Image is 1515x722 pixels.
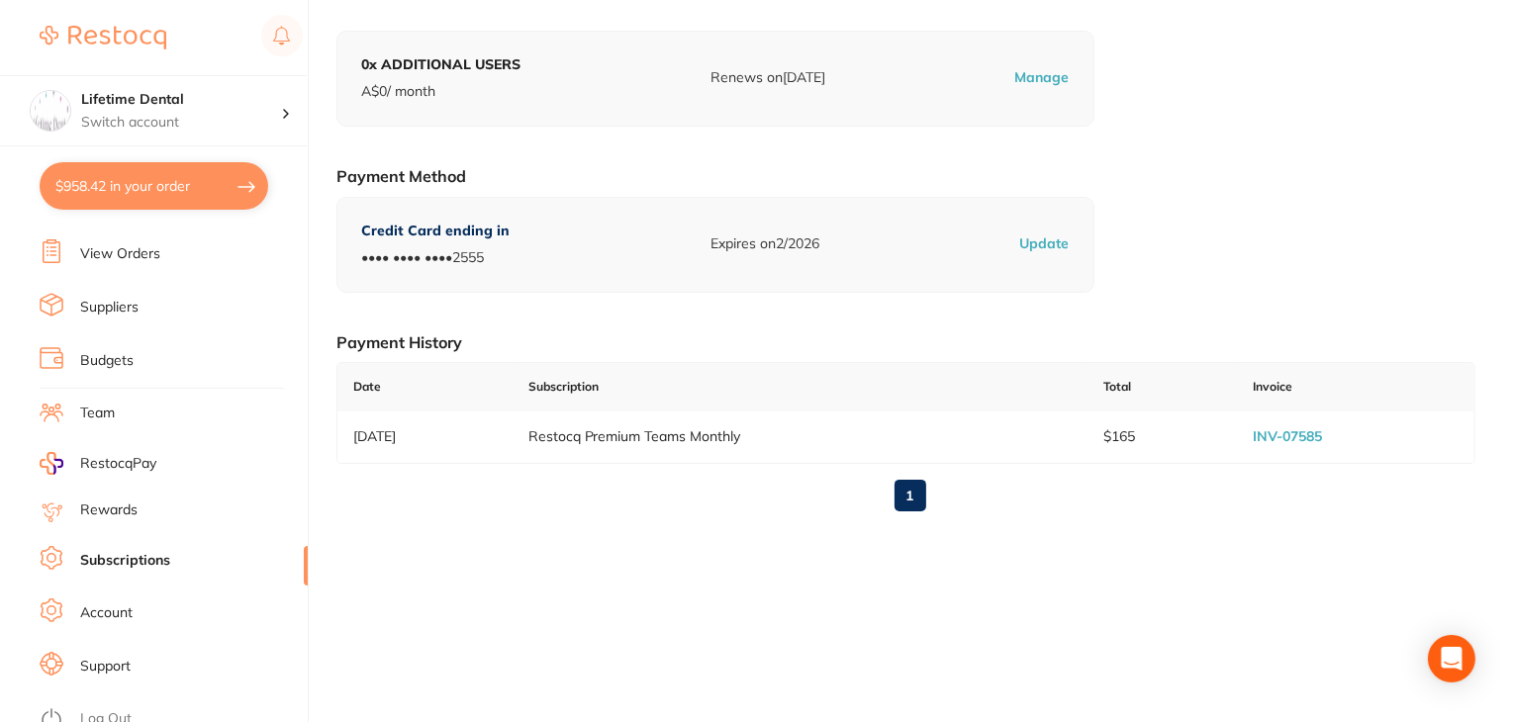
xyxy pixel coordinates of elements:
[80,244,160,264] a: View Orders
[1015,68,1070,88] p: Manage
[81,113,281,133] p: Switch account
[40,162,268,210] button: $958.42 in your order
[40,15,166,60] a: Restocq Logo
[80,404,115,423] a: Team
[337,363,513,411] td: Date
[513,363,1089,411] td: Subscription
[337,411,513,463] td: [DATE]
[80,603,133,623] a: Account
[361,248,510,268] p: •••• •••• •••• 2555
[336,166,1475,186] h1: Payment Method
[361,222,510,241] p: Credit Card ending in
[336,332,1475,352] h1: Payment History
[710,68,825,88] p: Renews on [DATE]
[1237,363,1474,411] td: Invoice
[40,26,166,49] img: Restocq Logo
[710,234,819,254] p: Expires on 2/2026
[1088,411,1237,463] td: $165
[895,476,926,515] a: 1
[80,551,170,571] a: Subscriptions
[1020,234,1070,254] p: Update
[80,351,134,371] a: Budgets
[80,657,131,677] a: Support
[1428,635,1475,682] div: Open Intercom Messenger
[361,55,521,75] p: 0 x ADDITIONAL USERS
[1088,363,1237,411] td: Total
[40,452,63,475] img: RestocqPay
[1253,427,1322,445] a: INV-07585
[513,411,1089,463] td: Restocq Premium Teams Monthly
[81,90,281,110] h4: Lifetime Dental
[80,298,139,317] a: Suppliers
[40,452,156,475] a: RestocqPay
[31,91,70,131] img: Lifetime Dental
[80,454,156,474] span: RestocqPay
[80,500,138,520] a: Rewards
[361,82,521,102] p: A$ 0 / month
